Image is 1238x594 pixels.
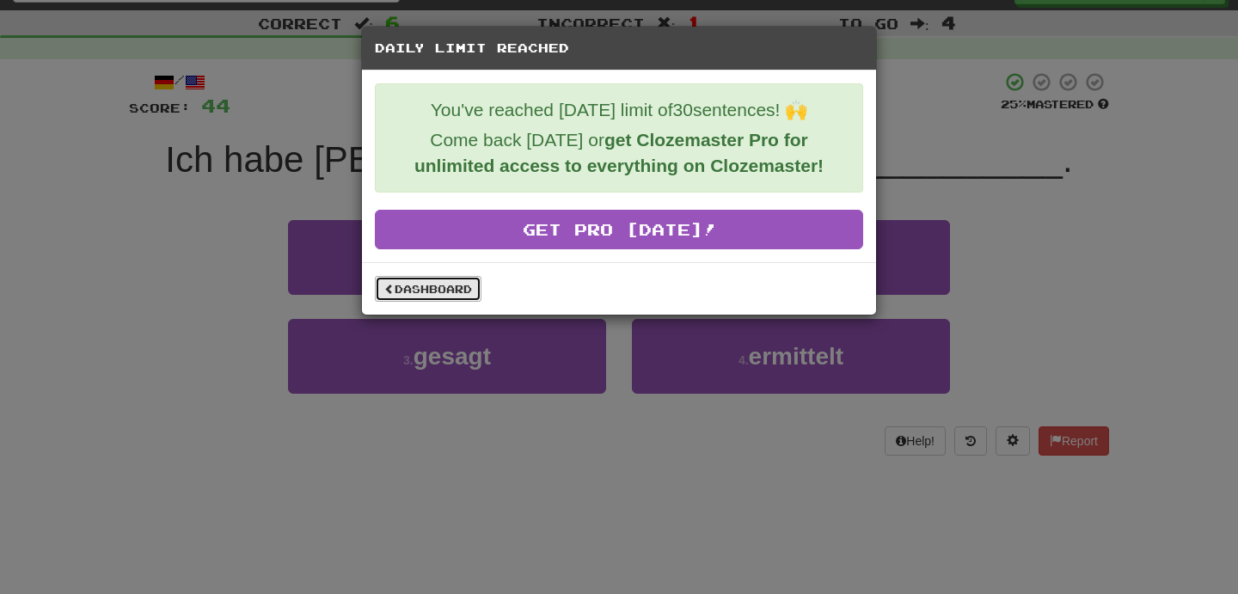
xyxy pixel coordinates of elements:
p: Come back [DATE] or [389,127,849,179]
strong: get Clozemaster Pro for unlimited access to everything on Clozemaster! [414,130,824,175]
a: Get Pro [DATE]! [375,210,863,249]
a: Dashboard [375,276,481,302]
p: You've reached [DATE] limit of 30 sentences! 🙌 [389,97,849,123]
h5: Daily Limit Reached [375,40,863,57]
